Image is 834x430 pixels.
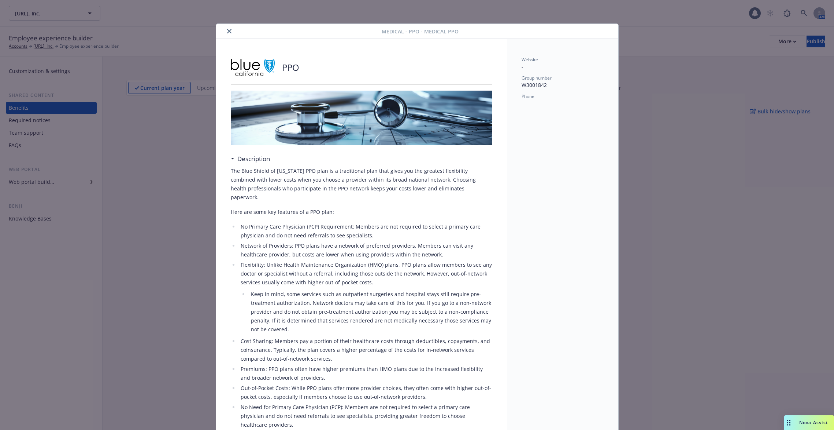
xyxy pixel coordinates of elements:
button: close [225,27,234,36]
li: Network of Providers: PPO plans have a network of preferred providers. Members can visit any heal... [239,241,492,259]
span: Website [522,57,538,63]
li: Keep in mind, some services such as outpatient surgeries and hospital stays still require pre-tre... [249,290,492,334]
p: W3001842 [522,81,604,89]
p: The Blue Shield of [US_STATE] PPO plan is a traditional plan that gives you the greatest flexibil... [231,167,492,202]
button: Nova Assist [784,415,834,430]
img: banner [231,91,492,145]
li: Cost Sharing: Members pay a portion of their healthcare costs through deductibles, copayments, an... [239,337,492,363]
span: Group number [522,75,552,81]
h3: Description [237,154,270,164]
span: Medical - PPO - Medical PPO [382,28,459,35]
div: Drag to move [784,415,793,430]
li: Out-of-Pocket Costs: While PPO plans offer more provider choices, they often come with higher out... [239,384,492,401]
div: Description [231,154,270,164]
p: PPO [282,61,299,74]
img: Blue Shield of California [231,57,275,79]
p: Here are some key features of a PPO plan: [231,208,492,216]
span: Phone [522,93,534,99]
p: - [522,63,604,70]
li: No Need for Primary Care Physician (PCP): Members are not required to select a primary care physi... [239,403,492,429]
p: - [522,99,604,107]
span: Nova Assist [799,419,828,426]
li: Flexibility: Unlike Health Maintenance Organization (HMO) plans, PPO plans allow members to see a... [239,260,492,334]
li: No Primary Care Physician (PCP) Requirement: Members are not required to select a primary care ph... [239,222,492,240]
li: Premiums: PPO plans often have higher premiums than HMO plans due to the increased flexibility an... [239,365,492,382]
